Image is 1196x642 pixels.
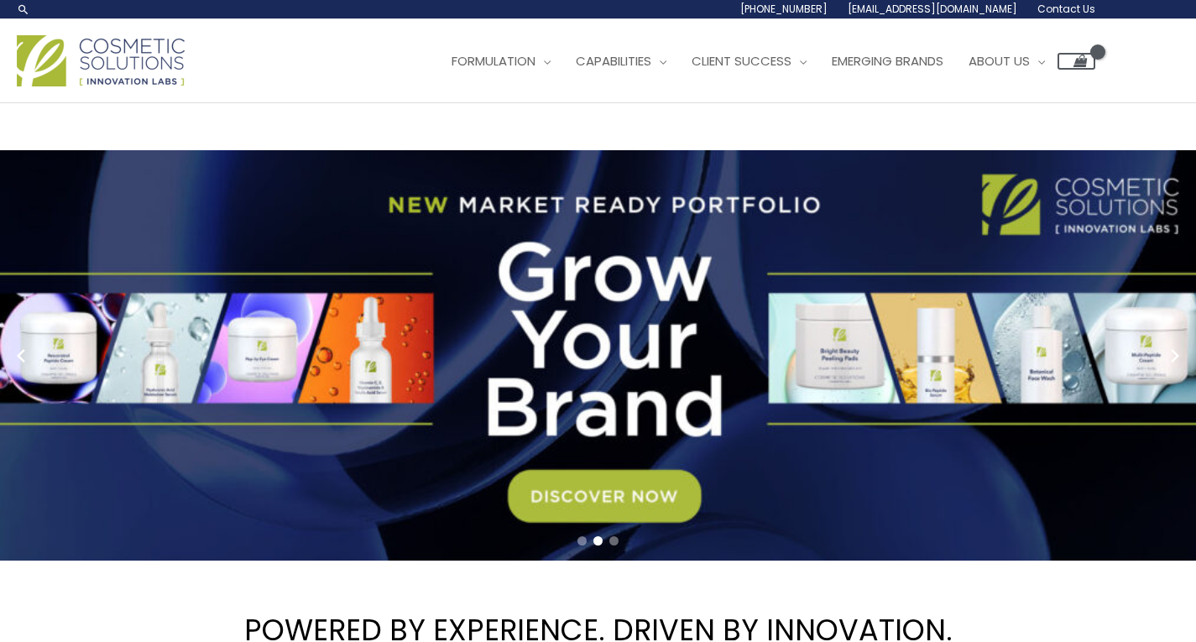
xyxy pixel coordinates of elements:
a: Capabilities [563,36,679,86]
a: View Shopping Cart, empty [1058,53,1095,70]
a: Formulation [439,36,563,86]
span: Go to slide 1 [577,536,587,545]
button: Previous slide [8,343,34,368]
span: [EMAIL_ADDRESS][DOMAIN_NAME] [848,2,1017,16]
span: [PHONE_NUMBER] [740,2,828,16]
span: About Us [969,52,1030,70]
span: Formulation [452,52,535,70]
span: Capabilities [576,52,651,70]
span: Go to slide 3 [609,536,619,545]
a: Emerging Brands [819,36,956,86]
span: Client Success [692,52,791,70]
a: Client Success [679,36,819,86]
img: Cosmetic Solutions Logo [17,35,185,86]
nav: Site Navigation [426,36,1095,86]
a: About Us [956,36,1058,86]
span: Contact Us [1037,2,1095,16]
span: Go to slide 2 [593,536,603,545]
a: Search icon link [17,3,30,16]
button: Next slide [1162,343,1188,368]
span: Emerging Brands [832,52,943,70]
